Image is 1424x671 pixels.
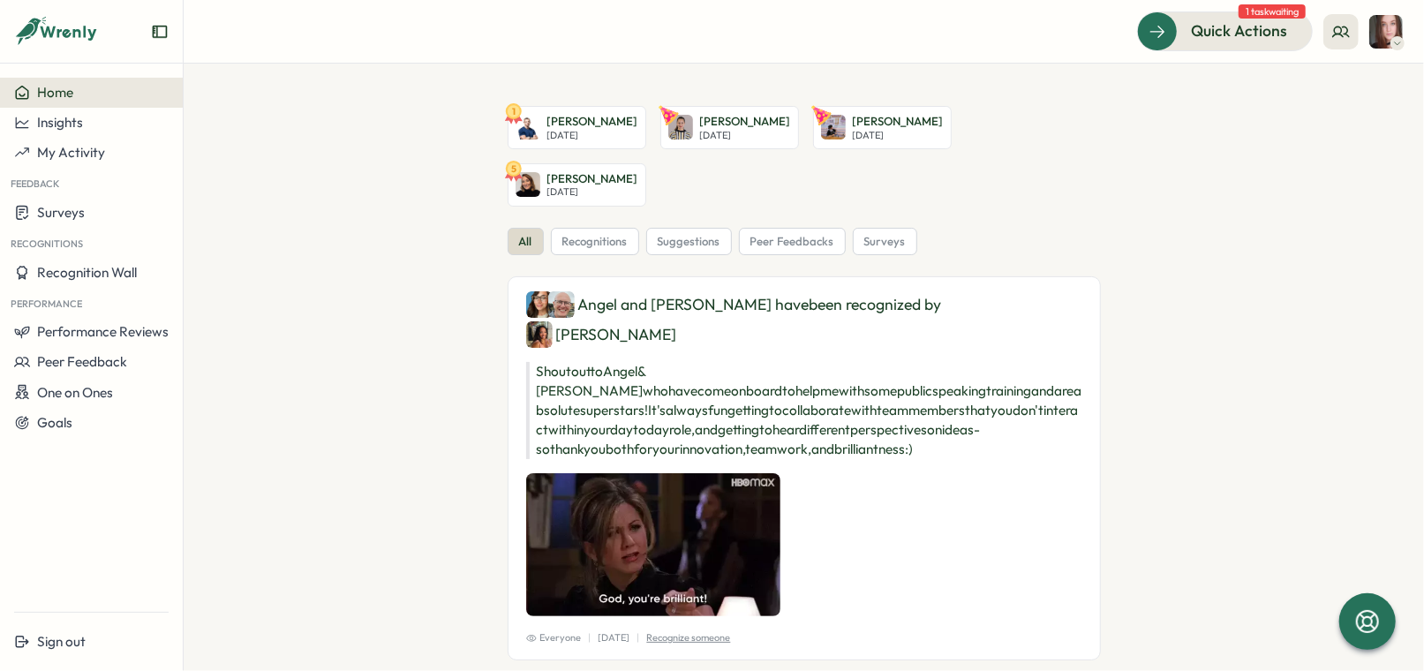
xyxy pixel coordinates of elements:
[510,162,516,174] text: 5
[1239,4,1306,19] span: 1 task waiting
[1369,15,1403,49] img: Allyn Neal
[853,114,944,130] p: [PERSON_NAME]
[37,633,86,650] span: Sign out
[37,264,137,281] span: Recognition Wall
[526,321,553,348] img: Viveca Riley
[526,291,1082,348] div: Angel and [PERSON_NAME] have been recognized by
[750,234,834,250] span: peer feedbacks
[658,234,720,250] span: suggestions
[547,130,638,141] p: [DATE]
[548,291,575,318] img: Simon Downes
[864,234,906,250] span: surveys
[660,106,799,149] a: Lauren Sampayo[PERSON_NAME][DATE]
[37,84,73,101] span: Home
[526,630,582,645] span: Everyone
[526,362,1082,459] p: Shoutout to Angel & [PERSON_NAME] who have come on board to help me with some public speaking tra...
[599,630,630,645] p: [DATE]
[508,106,646,149] a: 1James Nock[PERSON_NAME][DATE]
[700,130,791,141] p: [DATE]
[519,234,532,250] span: all
[516,115,540,139] img: James Nock
[547,114,638,130] p: [PERSON_NAME]
[589,630,591,645] p: |
[668,115,693,139] img: Lauren Sampayo
[1191,19,1287,42] span: Quick Actions
[547,171,638,187] p: [PERSON_NAME]
[813,106,952,149] a: Leanne Zammit[PERSON_NAME][DATE]
[37,353,127,370] span: Peer Feedback
[700,114,791,130] p: [PERSON_NAME]
[37,414,72,431] span: Goals
[647,630,731,645] p: Recognize someone
[508,163,646,207] a: 5Hannah Dempster[PERSON_NAME][DATE]
[853,130,944,141] p: [DATE]
[526,321,677,348] div: [PERSON_NAME]
[637,630,640,645] p: |
[516,172,540,197] img: Hannah Dempster
[562,234,628,250] span: recognitions
[821,115,846,139] img: Leanne Zammit
[37,323,169,340] span: Performance Reviews
[526,291,553,318] img: Angel Yebra
[37,204,85,221] span: Surveys
[1137,11,1313,50] button: Quick Actions
[151,23,169,41] button: Expand sidebar
[547,186,638,198] p: [DATE]
[37,114,83,131] span: Insights
[526,473,780,616] img: Recognition Image
[511,105,515,117] text: 1
[37,144,105,161] span: My Activity
[37,384,113,401] span: One on Ones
